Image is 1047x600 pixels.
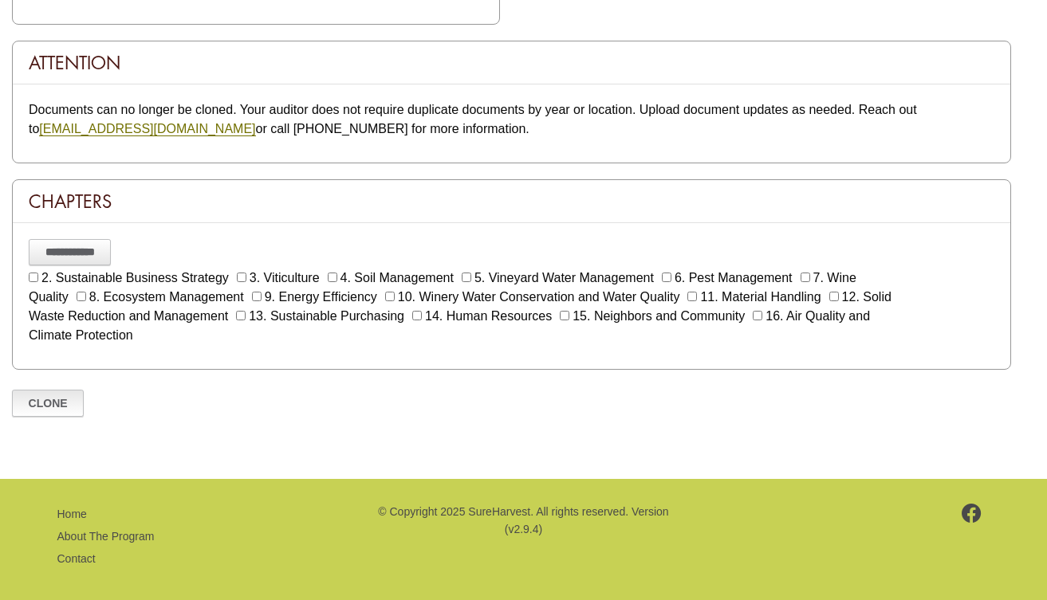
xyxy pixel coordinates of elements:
label: 7. Wine Quality [29,271,856,304]
a: Clone [12,390,84,417]
a: Contact [57,552,96,565]
label: 10. Winery Water Conservation and Water Quality [398,290,680,304]
img: footer-facebook.png [962,504,982,523]
a: Home [57,508,87,520]
label: 15. Neighbors and Community [573,309,745,323]
label: 2. Sustainable Business Strategy [41,271,229,284]
label: 9. Energy Efficiency [265,290,377,304]
a: [EMAIL_ADDRESS][DOMAIN_NAME] [39,122,255,136]
label: 11. Material Handling [700,290,821,304]
div: Documents can no longer be cloned. Your auditor does not require duplicate documents by year or l... [13,84,1010,155]
label: 12. Solid Waste Reduction and Management [29,290,892,323]
label: 14. Human Resources [425,309,552,323]
div: Chapters [13,180,1010,223]
label: 5. Vineyard Water Management [474,271,654,284]
a: About The Program [57,530,155,543]
label: 3. Viticulture [250,271,320,284]
label: 8. Ecosystem Management [89,290,244,304]
label: 13. Sustainable Purchasing [249,309,404,323]
p: © Copyright 2025 SureHarvest. All rights reserved. Version (v2.9.4) [376,503,671,539]
div: Attention [13,41,1010,84]
label: 16. Air Quality and Climate Protection [29,309,870,342]
label: 6. Pest Management [675,271,793,284]
label: 4. Soil Management [340,271,454,284]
